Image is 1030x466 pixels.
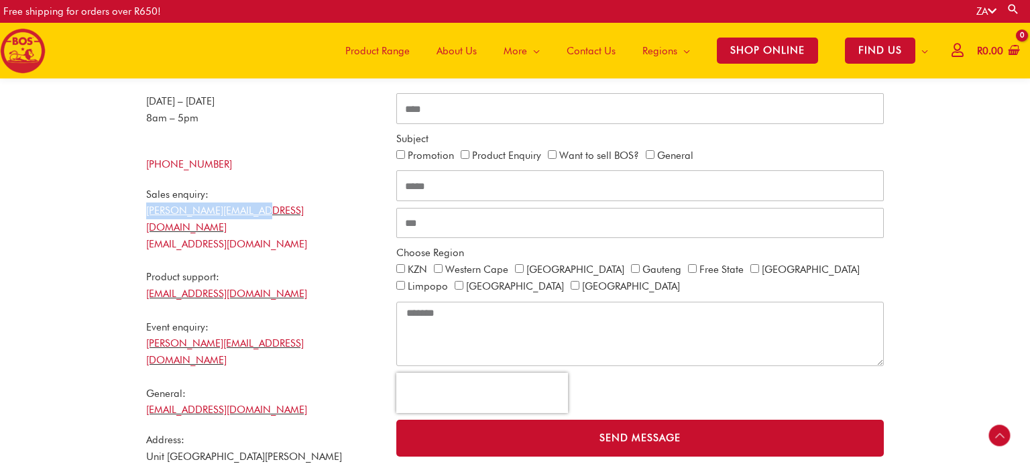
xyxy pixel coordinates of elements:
[977,45,982,57] span: R
[423,23,490,78] a: About Us
[974,36,1020,66] a: View Shopping Cart, empty
[466,280,564,292] label: [GEOGRAPHIC_DATA]
[490,23,553,78] a: More
[582,280,680,292] label: [GEOGRAPHIC_DATA]
[408,264,427,276] label: KZN
[322,23,941,78] nav: Site Navigation
[396,93,884,463] form: CONTACT ALL
[408,150,454,162] label: Promotion
[437,31,477,71] span: About Us
[146,288,307,300] a: [EMAIL_ADDRESS][DOMAIN_NAME]
[146,95,215,107] span: [DATE] – [DATE]
[146,337,304,366] a: [PERSON_NAME][EMAIL_ADDRESS][DOMAIN_NAME]
[396,131,428,148] label: Subject
[146,238,307,250] a: [EMAIL_ADDRESS][DOMAIN_NAME]
[599,433,681,443] span: Send Message
[146,158,232,170] a: [PHONE_NUMBER]
[472,150,541,162] label: Product Enquiry
[762,264,860,276] label: [GEOGRAPHIC_DATA]
[553,23,629,78] a: Contact Us
[408,280,448,292] label: Limpopo
[642,31,677,71] span: Regions
[1007,3,1020,15] a: Search button
[976,5,996,17] a: ZA
[345,31,410,71] span: Product Range
[332,23,423,78] a: Product Range
[396,373,568,413] iframe: reCAPTCHA
[657,150,693,162] label: General
[629,23,703,78] a: Regions
[396,245,464,261] label: Choose Region
[567,31,616,71] span: Contact Us
[146,434,342,463] span: Address: Unit [GEOGRAPHIC_DATA][PERSON_NAME]
[396,420,884,457] button: Send Message
[146,112,198,124] span: 8am – 5pm
[445,264,508,276] label: Western Cape
[717,38,818,64] span: SHOP ONLINE
[146,186,383,419] div: Sales enquiry: Product support: Event enquiry: General:
[642,264,681,276] label: Gauteng
[977,45,1003,57] bdi: 0.00
[699,264,744,276] label: Free State
[526,264,624,276] label: [GEOGRAPHIC_DATA]
[504,31,527,71] span: More
[146,404,307,416] a: [EMAIL_ADDRESS][DOMAIN_NAME]
[146,205,304,233] a: [PERSON_NAME][EMAIL_ADDRESS][DOMAIN_NAME]
[559,150,639,162] label: Want to sell BOS?
[703,23,832,78] a: SHOP ONLINE
[845,38,915,64] span: FIND US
